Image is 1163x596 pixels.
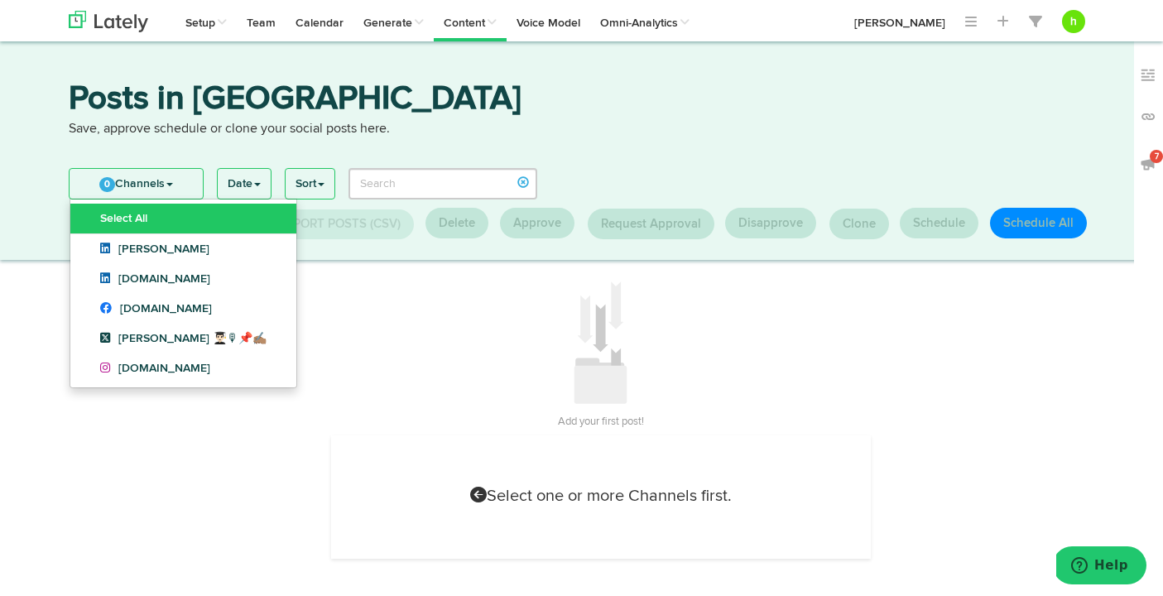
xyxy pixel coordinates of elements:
input: Search [348,168,538,199]
p: Save, approve schedule or clone your social posts here. [69,120,1095,139]
img: announcements_off.svg [1140,156,1156,172]
a: Sort [286,169,334,199]
span: [PERSON_NAME] 👨🏻‍🎓🎙📌✍🏽 [100,333,267,344]
button: h [1062,10,1085,33]
img: icon_add_something.svg [574,281,627,405]
h3: Posts in [GEOGRAPHIC_DATA] [69,83,1095,120]
span: [PERSON_NAME] [100,243,209,255]
button: Clone [829,209,889,239]
button: Request Approval [588,209,714,239]
span: [DOMAIN_NAME] [100,273,210,285]
img: logo_lately_bg_light.svg [69,11,148,32]
span: 0 [99,177,115,192]
a: Select All [70,204,296,233]
iframe: Opens a widget where you can find more information [1056,546,1146,588]
button: Delete [425,208,488,238]
div: Select one or more Channels first. [331,435,871,559]
h3: Add your first post! [331,405,871,435]
a: Date [218,169,271,199]
span: [DOMAIN_NAME] [100,363,210,374]
button: Disapprove [725,208,816,238]
span: [DOMAIN_NAME] [100,303,212,315]
button: Schedule All [990,208,1087,238]
img: keywords_off.svg [1140,67,1156,84]
button: Approve [500,208,574,238]
button: Export Posts (CSV) [264,209,414,239]
a: 0Channels [70,169,203,199]
button: Schedule [900,208,978,238]
img: links_off.svg [1140,108,1156,125]
span: Request Approval [601,218,701,230]
span: 7 [1150,150,1163,163]
span: Clone [843,218,876,230]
